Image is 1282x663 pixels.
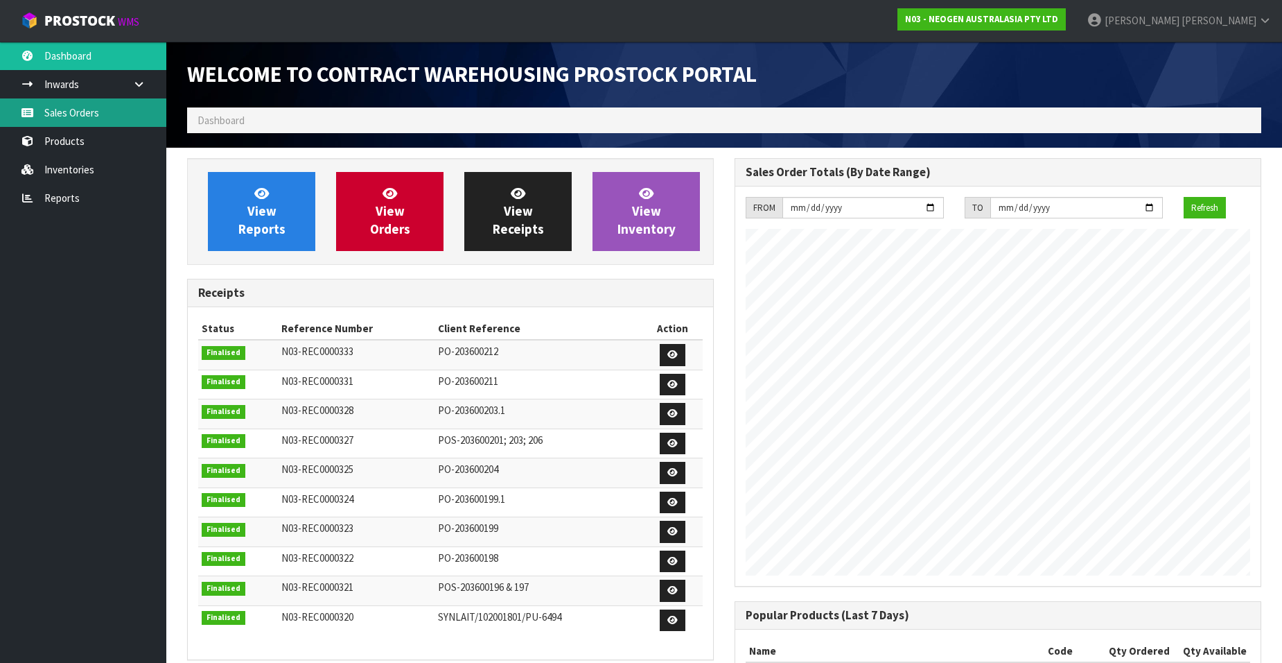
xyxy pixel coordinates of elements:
span: N03-REC0000322 [281,551,353,565]
span: PO-203600204 [438,463,498,476]
th: Status [198,318,278,340]
span: Finalised [202,434,245,448]
th: Code [1044,640,1099,662]
span: POS-203600196 & 197 [438,580,529,594]
span: PO-203600199.1 [438,492,505,506]
a: ViewOrders [336,172,444,251]
div: TO [965,197,990,219]
span: N03-REC0000321 [281,580,353,594]
span: PO-203600211 [438,374,498,388]
th: Qty Available [1173,640,1250,662]
span: Finalised [202,493,245,507]
span: Finalised [202,346,245,360]
span: N03-REC0000328 [281,404,353,417]
span: ProStock [44,12,115,30]
span: [PERSON_NAME] [1105,14,1179,27]
span: Finalised [202,611,245,625]
th: Qty Ordered [1100,640,1173,662]
span: N03-REC0000331 [281,374,353,388]
span: Finalised [202,523,245,537]
span: N03-REC0000327 [281,433,353,447]
span: Finalised [202,582,245,596]
span: PO-203600198 [438,551,498,565]
span: N03-REC0000320 [281,610,353,623]
span: Finalised [202,405,245,419]
span: POS-203600201; 203; 206 [438,433,543,447]
h3: Sales Order Totals (By Date Range) [746,166,1250,179]
a: ViewInventory [592,172,700,251]
span: [PERSON_NAME] [1182,14,1256,27]
h3: Popular Products (Last 7 Days) [746,609,1250,622]
span: PO-203600203.1 [438,404,505,417]
span: Finalised [202,375,245,389]
a: ViewReports [208,172,315,251]
span: PO-203600212 [438,345,498,358]
span: View Inventory [617,185,676,237]
span: Welcome to Contract Warehousing ProStock Portal [187,60,757,88]
th: Action [642,318,703,340]
span: View Orders [370,185,410,237]
span: View Reports [238,185,286,237]
span: PO-203600199 [438,522,498,535]
strong: N03 - NEOGEN AUSTRALASIA PTY LTD [905,13,1058,25]
th: Client Reference [434,318,642,340]
span: Finalised [202,552,245,566]
span: N03-REC0000333 [281,345,353,358]
span: N03-REC0000324 [281,492,353,506]
th: Reference Number [278,318,434,340]
a: ViewReceipts [464,172,572,251]
span: Finalised [202,464,245,478]
small: WMS [118,15,139,28]
span: N03-REC0000323 [281,522,353,535]
span: SYNLAIT/102001801/PU-6494 [438,610,561,623]
span: N03-REC0000325 [281,463,353,476]
button: Refresh [1184,197,1226,219]
th: Name [746,640,1044,662]
span: View Receipts [493,185,544,237]
span: Dashboard [197,114,245,127]
div: FROM [746,197,782,219]
img: cube-alt.png [21,12,38,29]
h3: Receipts [198,286,703,300]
